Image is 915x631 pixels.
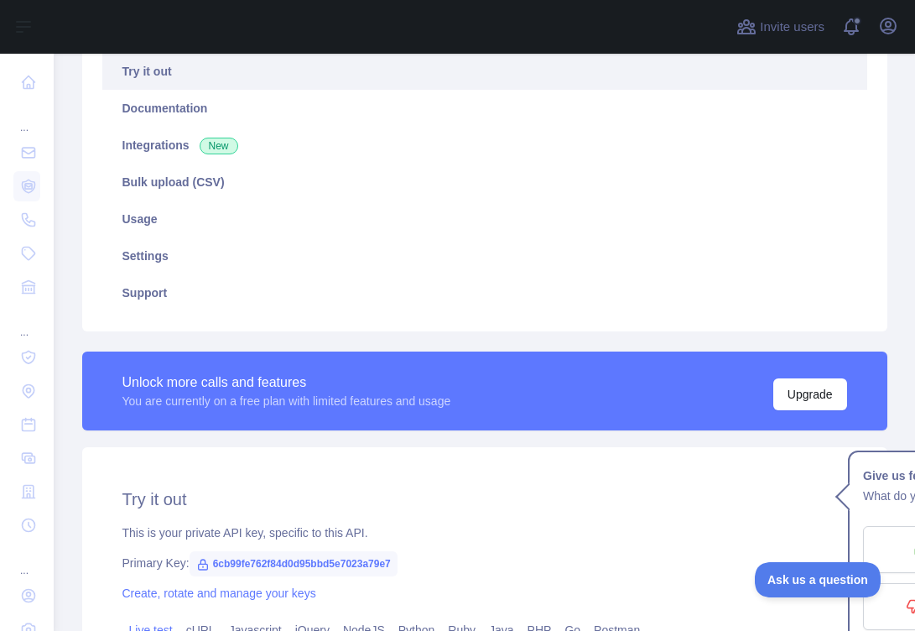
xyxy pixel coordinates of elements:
div: You are currently on a free plan with limited features and usage [122,393,451,409]
span: Invite users [760,18,824,37]
a: Bulk upload (CSV) [102,164,867,201]
div: ... [13,101,40,134]
div: ... [13,305,40,339]
a: Create, rotate and manage your keys [122,587,316,600]
a: Try it out [102,53,867,90]
span: 6cb99fe762f84d0d95bbd5e7023a79e7 [190,551,398,576]
div: Unlock more calls and features [122,373,451,393]
a: Settings [102,237,867,274]
button: Invite users [733,13,828,40]
a: Usage [102,201,867,237]
a: Documentation [102,90,867,127]
h2: Try it out [122,488,847,511]
div: This is your private API key, specific to this API. [122,524,847,541]
a: Support [102,274,867,311]
a: Integrations New [102,127,867,164]
iframe: Toggle Customer Support [755,562,881,597]
button: Upgrade [773,378,847,410]
div: Primary Key: [122,555,847,571]
div: ... [13,544,40,577]
span: New [200,138,238,154]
